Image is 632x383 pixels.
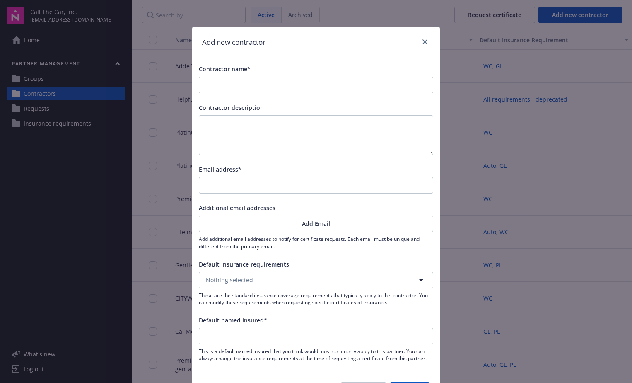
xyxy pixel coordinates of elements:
[199,348,433,362] span: This is a default named insured that you think would most commonly apply to this partner. You can...
[420,37,430,47] a: close
[199,165,241,173] span: Email address*
[199,316,267,324] span: Default named insured*
[199,216,433,232] button: Add Email
[199,235,433,250] span: Add additional email addresses to notify for certificate requests. Each email must be unique and ...
[206,276,253,284] span: Nothing selected
[199,104,264,112] span: Contractor description
[199,204,275,212] span: Additional email addresses
[199,292,433,306] span: These are the standard insurance coverage requirements that typically apply to this contractor. Y...
[199,272,433,288] button: Nothing selected
[199,260,289,268] span: Default insurance requirements
[202,37,265,48] h1: Add new contractor
[199,65,251,73] span: Contractor name*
